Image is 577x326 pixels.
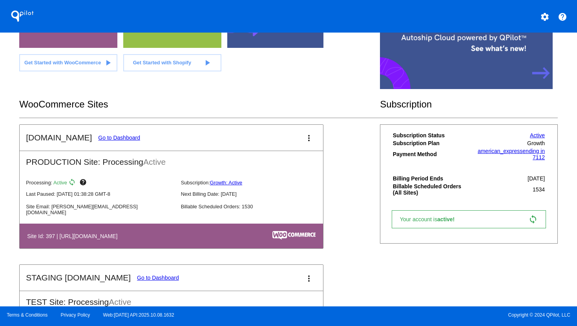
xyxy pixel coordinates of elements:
[26,273,131,282] h2: STAGING [DOMAIN_NAME]
[123,54,221,71] a: Get Started with Shopify
[181,180,329,186] p: Subscription:
[26,133,92,142] h2: [DOMAIN_NAME]
[400,216,463,222] span: Your account is
[143,157,166,166] span: Active
[109,297,131,306] span: Active
[7,8,38,24] h1: QPilot
[304,133,314,143] mat-icon: more_vert
[20,291,323,307] h2: TEST Site: Processing
[527,140,545,146] span: Growth
[181,204,329,209] p: Billable Scheduled Orders: 1530
[24,60,101,66] span: Get Started with WooCommerce
[392,210,546,228] a: Your account isactive! sync
[53,180,67,186] span: Active
[393,183,469,196] th: Billable Scheduled Orders (All Sites)
[540,12,550,22] mat-icon: settings
[103,58,113,67] mat-icon: play_arrow
[27,233,121,239] h4: Site Id: 397 | [URL][DOMAIN_NAME]
[26,191,174,197] p: Last Paused: [DATE] 01:38:28 GMT-8
[181,191,329,197] p: Next Billing Date: [DATE]
[304,274,314,283] mat-icon: more_vert
[528,215,538,224] mat-icon: sync
[530,132,545,138] a: Active
[61,312,90,318] a: Privacy Policy
[7,312,47,318] a: Terms & Conditions
[133,60,192,66] span: Get Started with Shopify
[393,132,469,139] th: Subscription Status
[533,186,545,193] span: 1534
[558,12,567,22] mat-icon: help
[295,312,570,318] span: Copyright © 2024 QPilot, LLC
[203,58,212,67] mat-icon: play_arrow
[26,204,174,215] p: Site Email: [PERSON_NAME][EMAIL_ADDRESS][DOMAIN_NAME]
[478,148,545,160] a: american_expressending in 7112
[26,178,174,188] p: Processing:
[478,148,522,154] span: american_express
[393,175,469,182] th: Billing Period Ends
[19,99,380,110] h2: WooCommerce Sites
[393,148,469,161] th: Payment Method
[79,178,89,188] mat-icon: help
[528,175,545,182] span: [DATE]
[20,151,323,167] h2: PRODUCTION Site: Processing
[210,180,243,186] a: Growth: Active
[19,54,117,71] a: Get Started with WooCommerce
[272,231,316,240] img: c53aa0e5-ae75-48aa-9bee-956650975ee5
[380,99,558,110] h2: Subscription
[437,216,458,222] span: active!
[68,178,78,188] mat-icon: sync
[137,275,179,281] a: Go to Dashboard
[393,140,469,147] th: Subscription Plan
[98,135,140,141] a: Go to Dashboard
[103,312,174,318] a: Web:[DATE] API:2025.10.08.1632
